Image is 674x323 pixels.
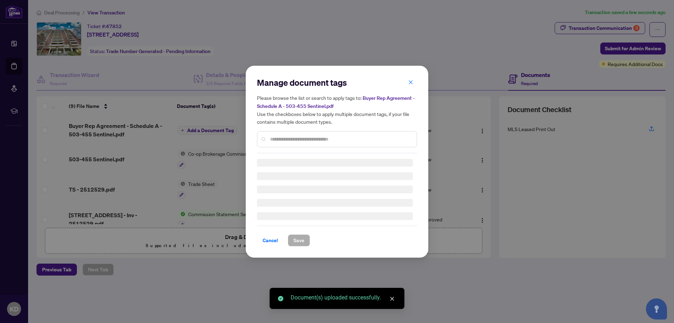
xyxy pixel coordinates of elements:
span: close [390,296,395,301]
button: Cancel [257,234,284,246]
h2: Manage document tags [257,77,417,88]
span: Cancel [263,235,278,246]
button: Save [288,234,310,246]
span: close [408,79,413,84]
button: Open asap [646,298,667,319]
span: Buyer Rep Agreement - Schedule A - 503-455 Sentinel.pdf [257,95,415,109]
div: Document(s) uploaded successfully. [291,293,396,302]
span: check-circle [278,296,283,301]
h5: Please browse the list or search to apply tags to: Use the checkboxes below to apply multiple doc... [257,94,417,125]
a: Close [388,295,396,303]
